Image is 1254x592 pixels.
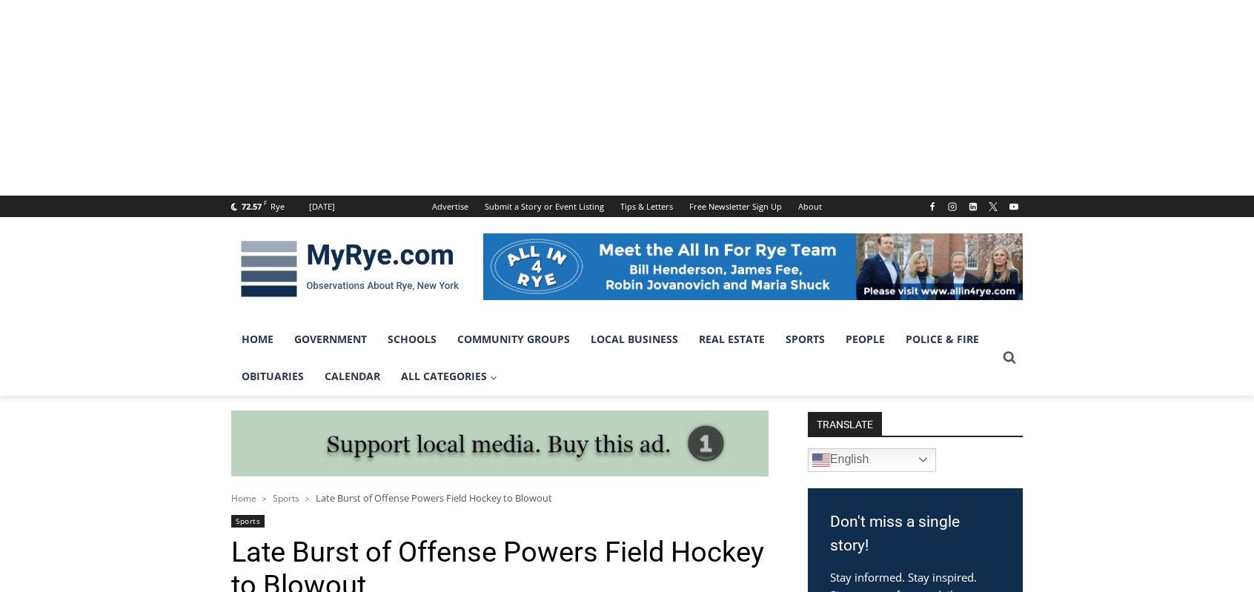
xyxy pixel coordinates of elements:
[689,321,775,358] a: Real Estate
[273,492,299,505] a: Sports
[775,321,835,358] a: Sports
[377,321,447,358] a: Schools
[314,358,391,395] a: Calendar
[231,321,284,358] a: Home
[483,233,1023,300] img: All in for Rye
[812,451,830,469] img: en
[808,448,936,472] a: English
[231,515,265,528] a: Sports
[895,321,989,358] a: Police & Fire
[424,196,477,217] a: Advertise
[612,196,681,217] a: Tips & Letters
[305,493,310,504] span: >
[391,358,508,395] a: All Categories
[923,198,941,216] a: Facebook
[231,358,314,395] a: Obituaries
[309,200,335,213] div: [DATE]
[681,196,790,217] a: Free Newsletter Sign Up
[964,198,982,216] a: Linkedin
[790,196,830,217] a: About
[830,510,1001,557] h3: Don't miss a single story!
[231,492,256,505] a: Home
[231,410,769,477] img: support local media, buy this ad
[580,321,689,358] a: Local Business
[264,199,267,207] span: F
[943,198,961,216] a: Instagram
[242,201,262,212] span: 72.57
[1005,198,1023,216] a: YouTube
[835,321,895,358] a: People
[262,493,267,504] span: >
[401,368,497,385] span: All Categories
[424,196,830,217] nav: Secondary Navigation
[231,230,468,307] img: MyRye.com
[231,490,769,505] nav: Breadcrumbs
[984,198,1002,216] a: X
[316,491,552,505] span: Late Burst of Offense Powers Field Hockey to Blowout
[447,321,580,358] a: Community Groups
[996,345,1023,371] button: View Search Form
[271,200,285,213] div: Rye
[477,196,612,217] a: Submit a Story or Event Listing
[231,321,996,396] nav: Primary Navigation
[808,412,882,436] strong: TRANSLATE
[284,321,377,358] a: Government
